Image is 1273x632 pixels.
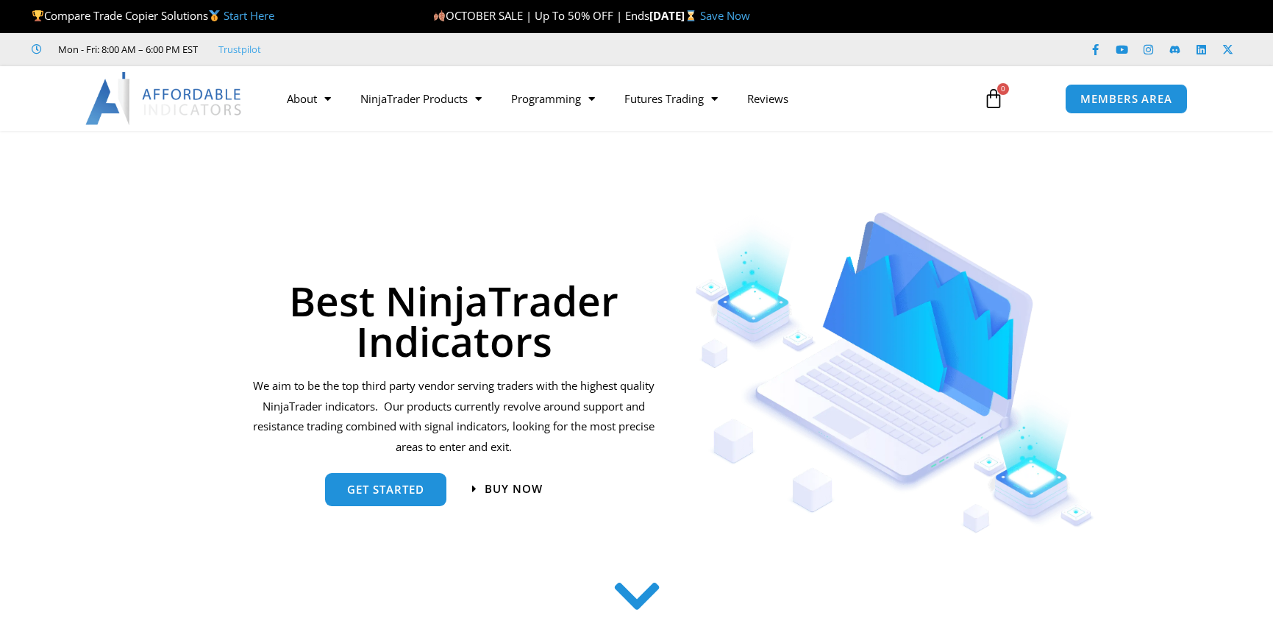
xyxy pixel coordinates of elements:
span: Buy now [485,483,543,494]
span: MEMBERS AREA [1080,93,1172,104]
a: NinjaTrader Products [346,82,496,116]
nav: Menu [272,82,966,116]
span: get started [347,484,424,495]
img: 🏆 [32,10,43,21]
img: 🥇 [209,10,220,21]
span: Mon - Fri: 8:00 AM – 6:00 PM EST [54,40,198,58]
img: ⌛ [685,10,696,21]
a: Futures Trading [610,82,732,116]
span: 0 [997,83,1009,95]
a: Start Here [224,8,274,23]
span: OCTOBER SALE | Up To 50% OFF | Ends [433,8,649,23]
a: MEMBERS AREA [1065,84,1188,114]
a: Programming [496,82,610,116]
a: Buy now [472,483,543,494]
a: About [272,82,346,116]
a: Trustpilot [218,40,261,58]
a: 0 [961,77,1026,120]
img: LogoAI | Affordable Indicators – NinjaTrader [85,72,243,125]
a: Reviews [732,82,803,116]
h1: Best NinjaTrader Indicators [251,280,657,361]
span: Compare Trade Copier Solutions [32,8,274,23]
p: We aim to be the top third party vendor serving traders with the highest quality NinjaTrader indi... [251,376,657,458]
img: 🍂 [434,10,445,21]
a: Save Now [700,8,750,23]
strong: [DATE] [649,8,700,23]
a: get started [325,473,446,506]
img: Indicators 1 | Affordable Indicators – NinjaTrader [695,212,1094,533]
